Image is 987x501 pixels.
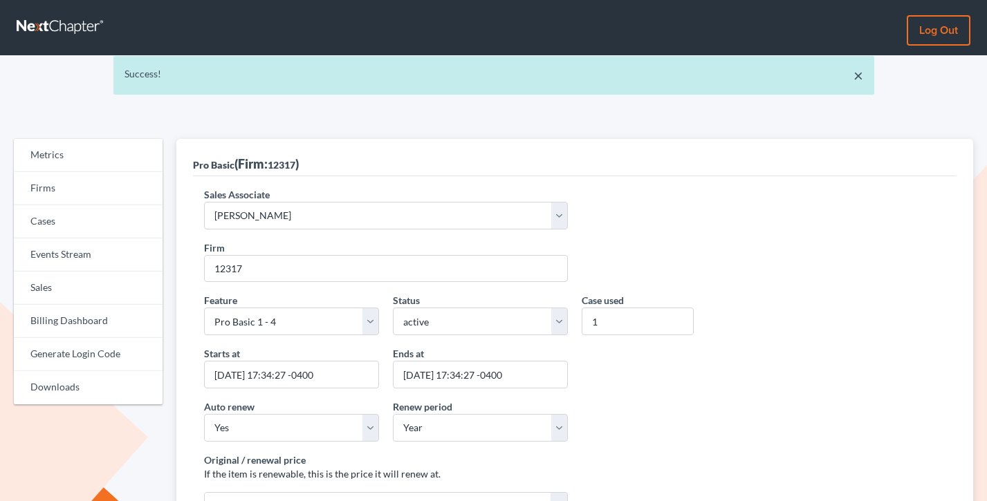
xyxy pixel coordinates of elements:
span: Pro Basic [193,159,234,171]
label: Auto renew [204,399,255,414]
a: Billing Dashboard [14,305,163,338]
input: MM/DD/YYYY [204,361,379,388]
a: Downloads [14,371,163,404]
a: × [854,67,863,84]
label: Feature [204,293,237,308]
label: Firm [204,240,225,255]
span: 12317 [268,159,295,171]
label: Renew period [393,399,452,414]
a: Metrics [14,139,163,172]
a: Sales [14,272,163,305]
label: Starts at [204,346,240,361]
a: Generate Login Code [14,338,163,371]
input: 0 [582,308,694,335]
input: MM/DD/YYYY [393,361,568,388]
p: If the item is renewable, this is the price it will renew at. [204,467,568,481]
label: Sales Associate [204,187,270,202]
input: 1234 [204,255,568,283]
a: Firms [14,172,163,205]
a: Log out [907,15,970,46]
a: Events Stream [14,238,163,272]
div: Success! [124,67,863,81]
label: Original / renewal price [204,453,306,467]
div: (Firm: ) [193,155,299,172]
label: Case used [582,293,624,308]
label: Status [393,293,420,308]
label: Ends at [393,346,424,361]
a: Cases [14,205,163,238]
